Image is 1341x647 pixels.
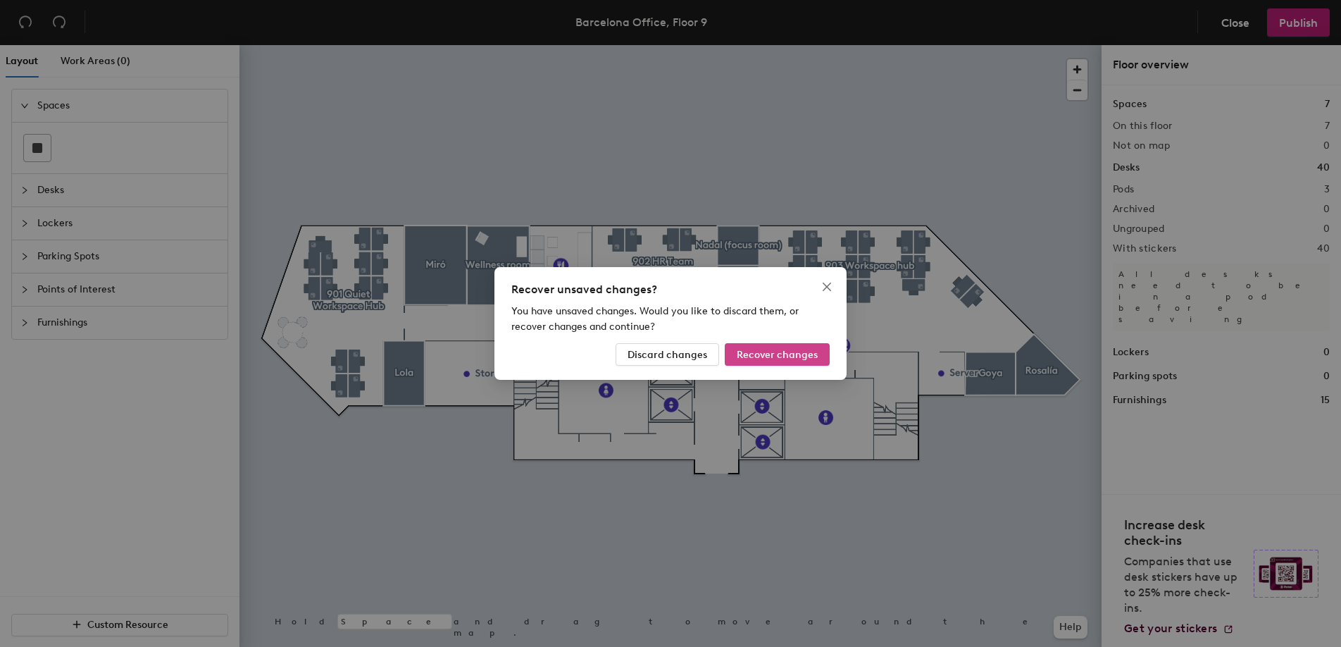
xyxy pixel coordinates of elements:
span: You have unsaved changes. Would you like to discard them, or recover changes and continue? [511,305,799,333]
button: Close [816,276,838,298]
span: close [821,281,832,292]
div: Recover unsaved changes? [511,281,830,298]
span: Close [816,281,838,292]
button: Recover changes [725,343,830,366]
button: Discard changes [616,343,719,366]
span: Discard changes [628,349,707,361]
span: Recover changes [737,349,818,361]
